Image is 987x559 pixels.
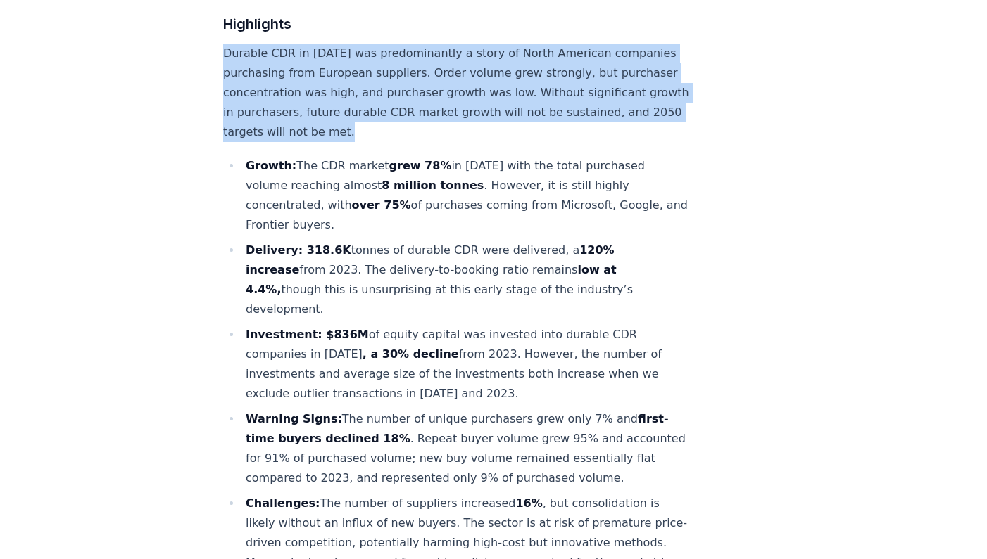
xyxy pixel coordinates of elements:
strong: low at 4.4%, [246,263,617,296]
li: The CDR market in [DATE] with the total purchased volume reaching almost . However, it is still h... [241,156,689,235]
strong: grew 78% [389,159,452,172]
strong: Warning Signs: [246,412,342,425]
p: Durable CDR in [DATE] was predominantly a story of North American companies purchasing from Europ... [223,44,689,142]
strong: Delivery: 318.6K [246,243,351,257]
strong: Challenges: [246,496,320,510]
strong: 8 million tonnes [382,179,484,192]
h3: Highlights [223,13,689,35]
strong: , a 30% decline [363,347,459,361]
strong: 16% [515,496,542,510]
li: The number of unique purchasers grew only 7% and . Repeat buyer volume grew 95% and accounted for... [241,409,689,488]
strong: over 75% [352,198,411,212]
li: of equity capital was invested into durable CDR companies in [DATE] from 2023​. However, the numb... [241,325,689,404]
li: tonnes of durable CDR were delivered, a from 2023​. The delivery-to-booking ratio remains though ... [241,240,689,319]
strong: Growth: [246,159,296,172]
strong: Investment: $836M [246,328,369,341]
